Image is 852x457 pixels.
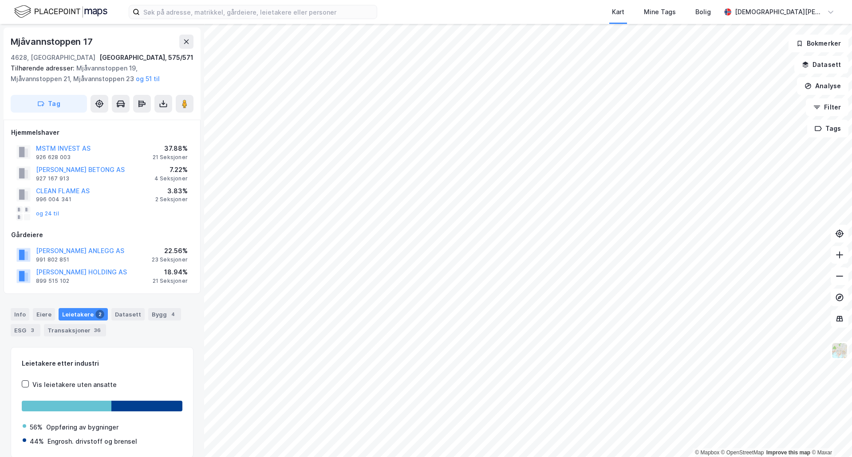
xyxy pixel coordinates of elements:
[140,5,377,19] input: Søk på adresse, matrikkel, gårdeiere, leietakere eller personer
[766,449,810,456] a: Improve this map
[155,196,188,203] div: 2 Seksjoner
[154,164,188,175] div: 7.22%
[153,267,188,277] div: 18.94%
[11,308,29,320] div: Info
[95,310,104,319] div: 2
[148,308,181,320] div: Bygg
[36,196,71,203] div: 996 004 341
[831,342,848,359] img: Z
[46,422,118,433] div: Oppføring av bygninger
[797,77,848,95] button: Analyse
[30,422,43,433] div: 56%
[11,35,95,49] div: Mjåvannstoppen 17
[612,7,624,17] div: Kart
[155,186,188,196] div: 3.83%
[169,310,177,319] div: 4
[92,326,103,335] div: 36
[11,127,193,138] div: Hjemmelshaver
[14,4,107,20] img: logo.f888ab2527a4732fd821a326f86c7f29.svg
[794,56,848,74] button: Datasett
[44,324,106,336] div: Transaksjoner
[644,7,676,17] div: Mine Tags
[59,308,108,320] div: Leietakere
[11,64,76,72] span: Tilhørende adresser:
[154,175,188,182] div: 4 Seksjoner
[153,154,188,161] div: 21 Seksjoner
[153,277,188,285] div: 21 Seksjoner
[33,308,55,320] div: Eiere
[36,256,69,263] div: 991 802 851
[695,7,711,17] div: Bolig
[47,436,137,447] div: Engrosh. drivstoff og brensel
[695,449,719,456] a: Mapbox
[806,98,848,116] button: Filter
[99,52,193,63] div: [GEOGRAPHIC_DATA], 575/571
[36,154,71,161] div: 926 628 003
[11,63,186,84] div: Mjåvannstoppen 19, Mjåvannstoppen 21, Mjåvannstoppen 23
[11,52,95,63] div: 4628, [GEOGRAPHIC_DATA]
[111,308,145,320] div: Datasett
[721,449,764,456] a: OpenStreetMap
[11,324,40,336] div: ESG
[11,95,87,113] button: Tag
[32,379,117,390] div: Vis leietakere uten ansatte
[152,246,188,256] div: 22.56%
[808,414,852,457] div: Kontrollprogram for chat
[28,326,37,335] div: 3
[153,143,188,154] div: 37.88%
[22,358,182,369] div: Leietakere etter industri
[30,436,44,447] div: 44%
[36,175,69,182] div: 927 167 913
[789,35,848,52] button: Bokmerker
[11,230,193,240] div: Gårdeiere
[808,414,852,457] iframe: Chat Widget
[36,277,69,285] div: 899 515 102
[152,256,188,263] div: 23 Seksjoner
[807,120,848,137] button: Tags
[735,7,824,17] div: [DEMOGRAPHIC_DATA][PERSON_NAME]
